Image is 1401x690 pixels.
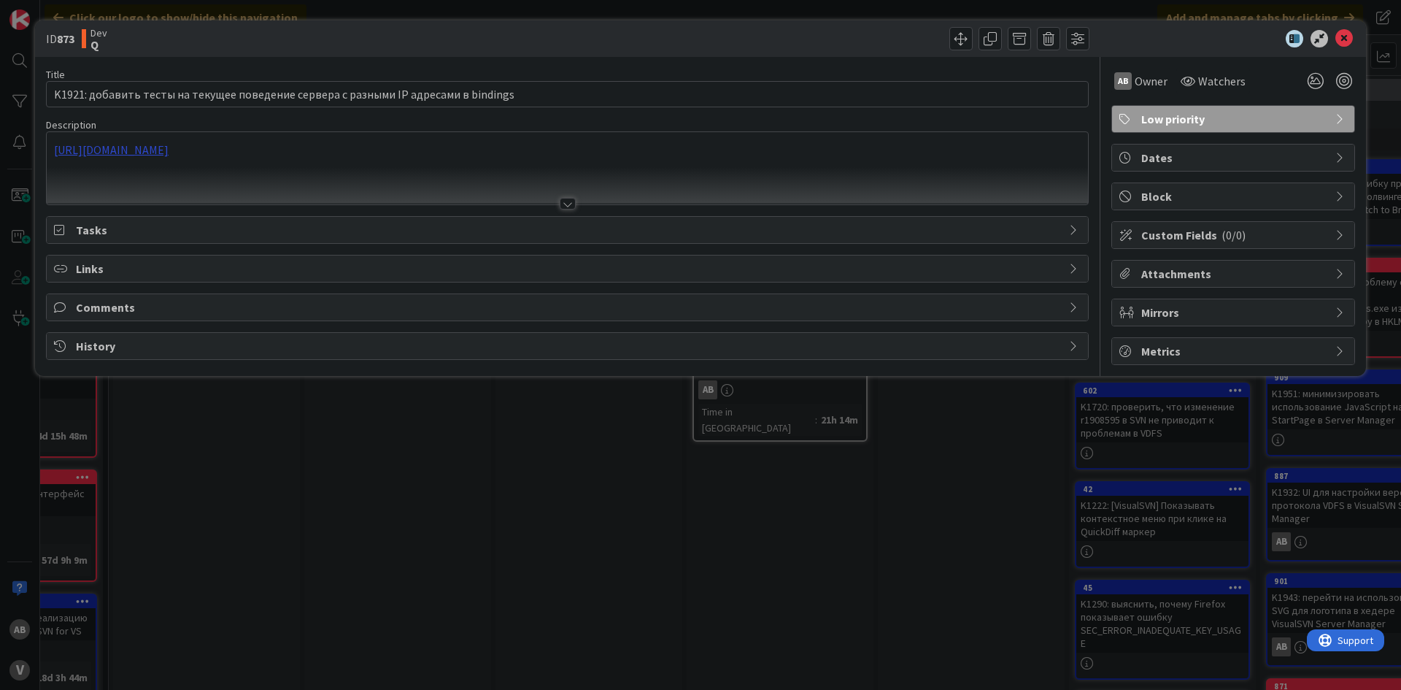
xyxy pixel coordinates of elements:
span: Watchers [1198,72,1246,90]
span: Attachments [1141,265,1328,283]
span: Block [1141,188,1328,205]
a: [URL][DOMAIN_NAME] [54,142,169,157]
span: Metrics [1141,342,1328,360]
span: Comments [76,299,1062,316]
span: Owner [1135,72,1167,90]
span: History [76,337,1062,355]
span: Custom Fields [1141,226,1328,244]
b: 873 [57,31,74,46]
div: AB [1114,72,1132,90]
span: ID [46,30,74,47]
label: Title [46,68,65,81]
b: Q [90,39,107,50]
span: Dates [1141,149,1328,166]
span: Low priority [1141,110,1328,128]
span: Support [31,2,66,20]
span: Dev [90,27,107,39]
span: Tasks [76,221,1062,239]
span: Links [76,260,1062,277]
span: ( 0/0 ) [1221,228,1246,242]
input: type card name here... [46,81,1089,107]
span: Mirrors [1141,304,1328,321]
span: Description [46,118,96,131]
